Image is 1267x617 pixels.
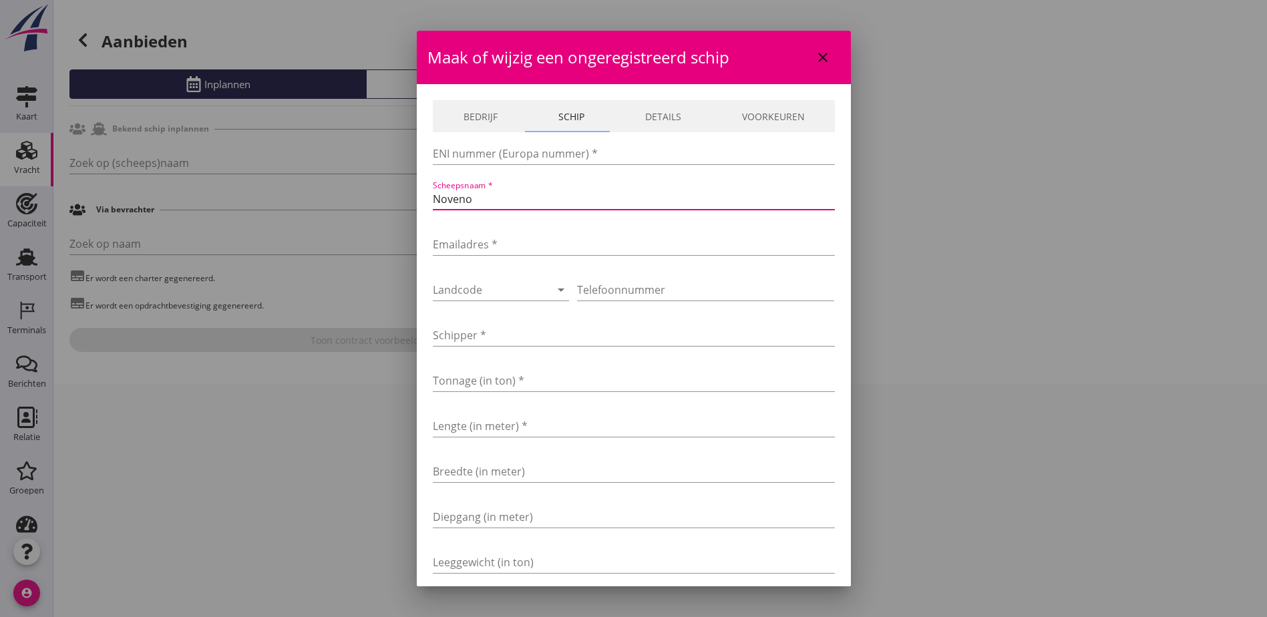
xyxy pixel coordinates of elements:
input: Tonnage (in ton) * [433,370,835,391]
a: Schip [528,100,614,132]
input: Leeggewicht (in ton) [433,552,835,573]
input: Telefoonnummer [577,279,834,300]
a: Voorkeuren [711,100,835,132]
input: Diepgang (in meter) [433,506,835,528]
input: Breedte (in meter) [433,461,835,482]
div: Maak of wijzig een ongeregistreerd schip [417,31,851,84]
input: Lengte (in meter) * [433,415,835,437]
a: Bedrijf [433,100,528,132]
input: Schipper * [433,325,835,346]
input: Emailadres * [433,234,835,255]
i: arrow_drop_down [553,282,569,298]
input: ENI nummer (Europa nummer) * [433,143,835,164]
a: Details [614,100,711,132]
input: Scheepsnaam * [433,188,835,210]
i: close [815,49,831,65]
